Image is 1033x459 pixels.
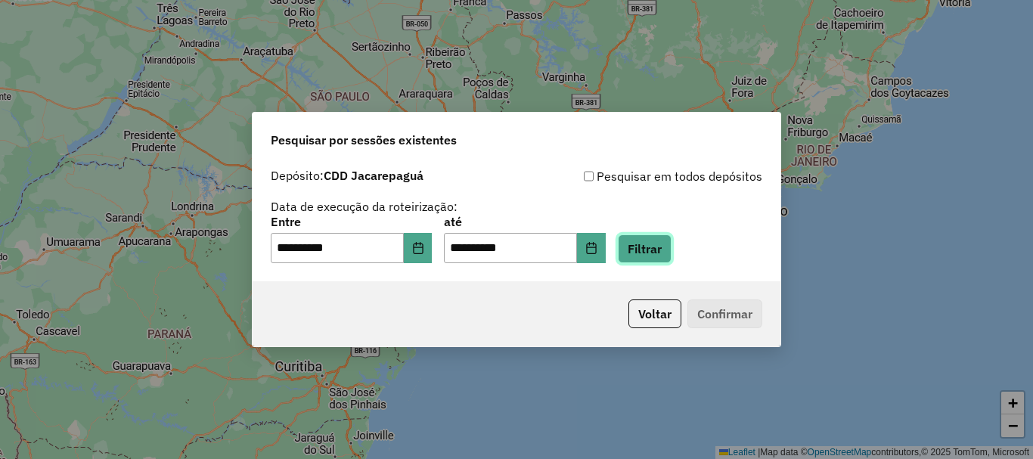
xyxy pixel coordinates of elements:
[271,131,457,149] span: Pesquisar por sessões existentes
[577,233,606,263] button: Choose Date
[516,167,762,185] div: Pesquisar em todos depósitos
[444,212,605,231] label: até
[271,212,432,231] label: Entre
[324,168,423,183] strong: CDD Jacarepaguá
[618,234,672,263] button: Filtrar
[404,233,433,263] button: Choose Date
[628,299,681,328] button: Voltar
[271,197,458,216] label: Data de execução da roteirização:
[271,166,423,185] label: Depósito:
